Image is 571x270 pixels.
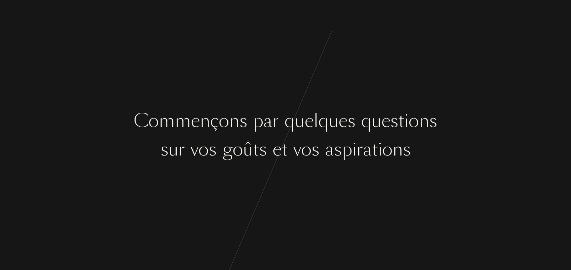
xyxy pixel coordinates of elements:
div: s [209,136,217,163]
div: o [233,136,243,163]
div: i [404,107,409,134]
div: t [253,136,259,163]
div: m [175,107,191,134]
div: e [381,107,390,134]
div: u [295,107,305,134]
div: u [372,107,381,134]
div: n [229,107,239,134]
div: i [352,136,357,163]
div: q [284,107,295,134]
div: n [419,107,429,134]
div: n [200,107,210,134]
div: a [263,107,272,134]
div: u [168,136,178,163]
div: m [159,107,175,134]
div: s [390,107,398,134]
div: t [282,136,288,163]
div: s [348,107,355,134]
div: s [161,136,168,163]
div: g [222,136,233,163]
div: v [293,136,301,163]
div: e [191,107,200,134]
div: u [329,107,339,134]
div: r [357,136,363,163]
div: o [198,136,209,163]
div: e [305,107,314,134]
div: û [243,136,253,163]
div: e [273,136,282,163]
div: v [191,136,198,163]
div: q [318,107,329,134]
div: s [334,136,342,163]
div: i [378,136,382,163]
div: q [361,107,372,134]
div: a [363,136,372,163]
div: s [429,107,437,134]
div: s [403,136,411,163]
div: s [239,107,247,134]
div: r [272,107,279,134]
div: p [253,107,263,134]
div: ç [210,107,219,134]
div: n [393,136,403,163]
div: o [382,136,393,163]
div: C [134,107,148,134]
div: e [339,107,348,134]
div: o [301,136,312,163]
div: t [398,107,404,134]
div: t [372,136,378,163]
div: a [325,136,334,163]
div: o [409,107,419,134]
div: o [219,107,229,134]
div: l [314,107,318,134]
div: r [178,136,185,163]
div: p [342,136,352,163]
div: s [259,136,267,163]
div: o [148,107,159,134]
div: s [312,136,319,163]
